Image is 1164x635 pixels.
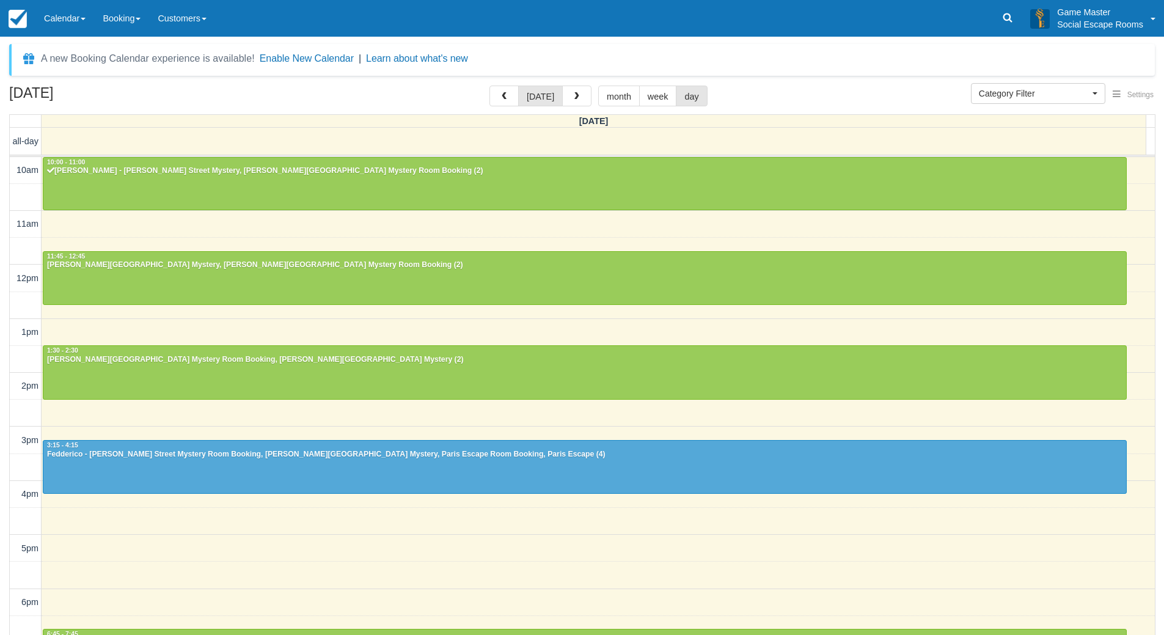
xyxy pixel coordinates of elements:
div: A new Booking Calendar experience is available! [41,51,255,66]
span: Settings [1127,90,1154,99]
span: 6pm [21,597,38,607]
img: A3 [1030,9,1050,28]
span: 10am [16,165,38,175]
span: 1:30 - 2:30 [47,347,78,354]
button: month [598,86,640,106]
div: [PERSON_NAME][GEOGRAPHIC_DATA] Mystery Room Booking, [PERSON_NAME][GEOGRAPHIC_DATA] Mystery (2) [46,355,1123,365]
a: Learn about what's new [366,53,468,64]
span: all-day [13,136,38,146]
span: Category Filter [979,87,1089,100]
span: 10:00 - 11:00 [47,159,85,166]
a: 10:00 - 11:00[PERSON_NAME] - [PERSON_NAME] Street Mystery, [PERSON_NAME][GEOGRAPHIC_DATA] Mystery... [43,157,1127,211]
span: 1pm [21,327,38,337]
div: [PERSON_NAME] - [PERSON_NAME] Street Mystery, [PERSON_NAME][GEOGRAPHIC_DATA] Mystery Room Booking... [46,166,1123,176]
button: Category Filter [971,83,1105,104]
h2: [DATE] [9,86,164,108]
div: Fedderico - [PERSON_NAME] Street Mystery Room Booking, [PERSON_NAME][GEOGRAPHIC_DATA] Mystery, Pa... [46,450,1123,460]
a: 1:30 - 2:30[PERSON_NAME][GEOGRAPHIC_DATA] Mystery Room Booking, [PERSON_NAME][GEOGRAPHIC_DATA] My... [43,345,1127,399]
button: [DATE] [518,86,563,106]
span: 4pm [21,489,38,499]
p: Social Escape Rooms [1057,18,1143,31]
p: Game Master [1057,6,1143,18]
a: 3:15 - 4:15Fedderico - [PERSON_NAME] Street Mystery Room Booking, [PERSON_NAME][GEOGRAPHIC_DATA] ... [43,440,1127,494]
span: 5pm [21,543,38,553]
span: 11am [16,219,38,229]
span: 2pm [21,381,38,391]
button: Enable New Calendar [260,53,354,65]
span: 12pm [16,273,38,283]
span: 11:45 - 12:45 [47,253,85,260]
div: [PERSON_NAME][GEOGRAPHIC_DATA] Mystery, [PERSON_NAME][GEOGRAPHIC_DATA] Mystery Room Booking (2) [46,260,1123,270]
a: 11:45 - 12:45[PERSON_NAME][GEOGRAPHIC_DATA] Mystery, [PERSON_NAME][GEOGRAPHIC_DATA] Mystery Room ... [43,251,1127,305]
button: day [676,86,707,106]
span: [DATE] [579,116,609,126]
img: checkfront-main-nav-mini-logo.png [9,10,27,28]
span: 3:15 - 4:15 [47,442,78,449]
button: Settings [1105,86,1161,104]
button: week [639,86,677,106]
span: 3pm [21,435,38,445]
span: | [359,53,361,64]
